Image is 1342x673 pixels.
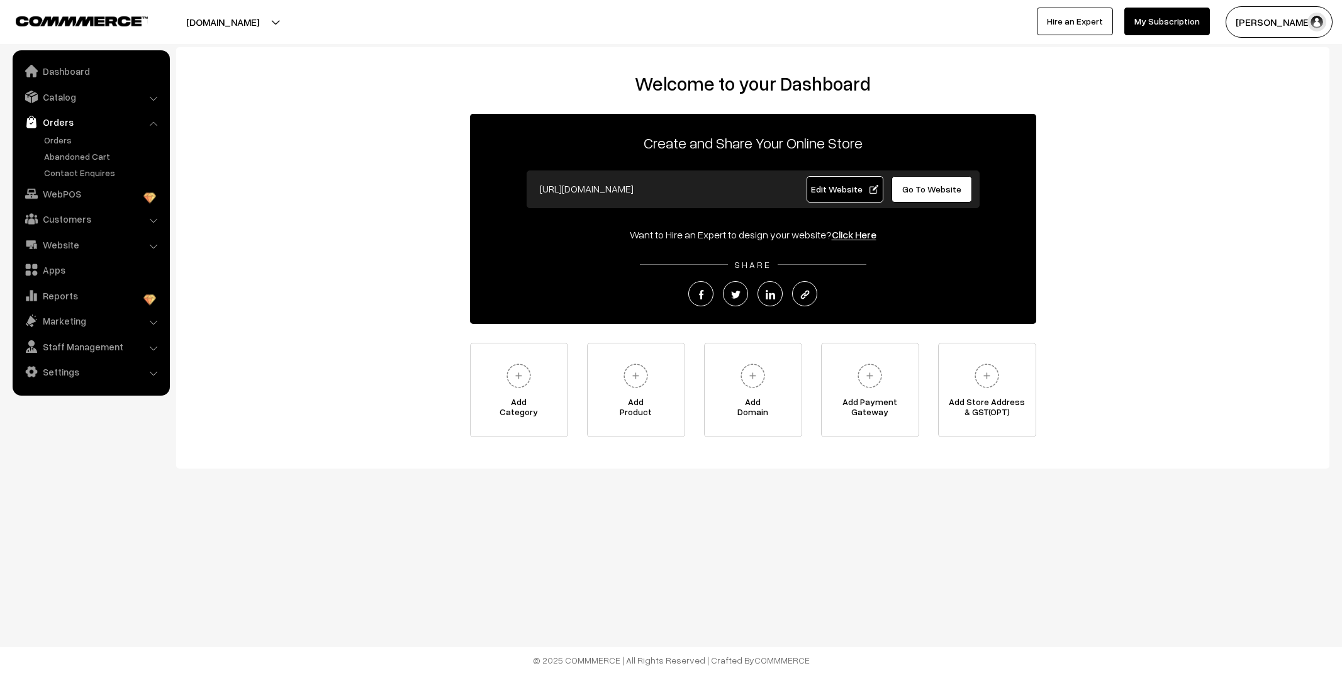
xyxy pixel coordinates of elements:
[16,309,165,332] a: Marketing
[16,182,165,205] a: WebPOS
[470,131,1036,154] p: Create and Share Your Online Store
[618,359,653,393] img: plus.svg
[821,343,919,437] a: Add PaymentGateway
[16,284,165,307] a: Reports
[41,166,165,179] a: Contact Enquires
[735,359,770,393] img: plus.svg
[16,86,165,108] a: Catalog
[1307,13,1326,31] img: user
[705,397,802,422] span: Add Domain
[16,360,165,383] a: Settings
[811,184,878,194] span: Edit Website
[822,397,919,422] span: Add Payment Gateway
[16,60,165,82] a: Dashboard
[832,228,876,241] a: Click Here
[807,176,883,203] a: Edit Website
[470,227,1036,242] div: Want to Hire an Expert to design your website?
[16,335,165,358] a: Staff Management
[16,111,165,133] a: Orders
[588,397,685,422] span: Add Product
[892,176,973,203] a: Go To Website
[16,233,165,256] a: Website
[970,359,1004,393] img: plus.svg
[16,259,165,281] a: Apps
[938,343,1036,437] a: Add Store Address& GST(OPT)
[16,16,148,26] img: COMMMERCE
[16,13,126,28] a: COMMMERCE
[1037,8,1113,35] a: Hire an Expert
[189,72,1317,95] h2: Welcome to your Dashboard
[1226,6,1333,38] button: [PERSON_NAME]
[754,655,810,665] a: COMMMERCE
[728,259,778,270] span: SHARE
[41,133,165,147] a: Orders
[41,150,165,163] a: Abandoned Cart
[471,397,568,422] span: Add Category
[142,6,303,38] button: [DOMAIN_NAME]
[704,343,802,437] a: AddDomain
[16,208,165,230] a: Customers
[1124,8,1210,35] a: My Subscription
[853,359,887,393] img: plus.svg
[939,397,1036,422] span: Add Store Address & GST(OPT)
[902,184,961,194] span: Go To Website
[587,343,685,437] a: AddProduct
[501,359,536,393] img: plus.svg
[470,343,568,437] a: AddCategory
